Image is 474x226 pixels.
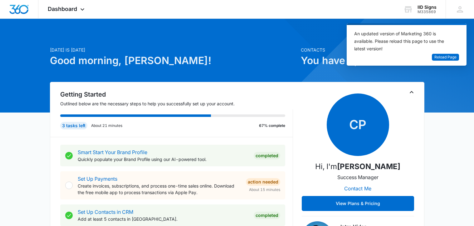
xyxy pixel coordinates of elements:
[418,5,437,10] div: account name
[249,187,280,193] span: About 15 minutes
[91,123,122,128] p: About 21 minutes
[434,54,457,60] span: Reload Page
[60,90,293,99] h2: Getting Started
[50,53,297,68] h1: Good morning, [PERSON_NAME]!
[354,30,452,53] div: An updated version of Marketing 360 is available. Please reload this page to use the latest version!
[78,156,249,163] p: Quickly populate your Brand Profile using our AI-powered tool.
[315,161,400,172] p: Hi, I'm
[78,149,147,155] a: Smart Start Your Brand Profile
[78,183,241,196] p: Create invoices, subscriptions, and process one-time sales online. Download the free mobile app t...
[302,196,414,211] button: View Plans & Pricing
[60,122,87,129] div: 3 tasks left
[254,212,280,219] div: Completed
[418,10,437,14] div: account id
[78,176,117,182] a: Set Up Payments
[50,47,297,53] p: [DATE] is [DATE]
[254,152,280,159] div: Completed
[301,47,424,53] p: Contacts
[78,209,133,215] a: Set Up Contacts in CRM
[327,93,389,156] span: CP
[246,178,280,186] div: Action Needed
[432,54,459,61] button: Reload Page
[301,53,424,68] h1: You have 4,918 contacts
[78,216,249,222] p: Add at least 5 contacts in [GEOGRAPHIC_DATA].
[60,100,293,107] p: Outlined below are the necessary steps to help you successfully set up your account.
[259,123,285,128] p: 67% complete
[408,88,415,96] button: Toggle Collapse
[337,173,379,181] p: Success Manager
[338,181,378,196] button: Contact Me
[337,162,400,171] strong: [PERSON_NAME]
[48,6,77,12] span: Dashboard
